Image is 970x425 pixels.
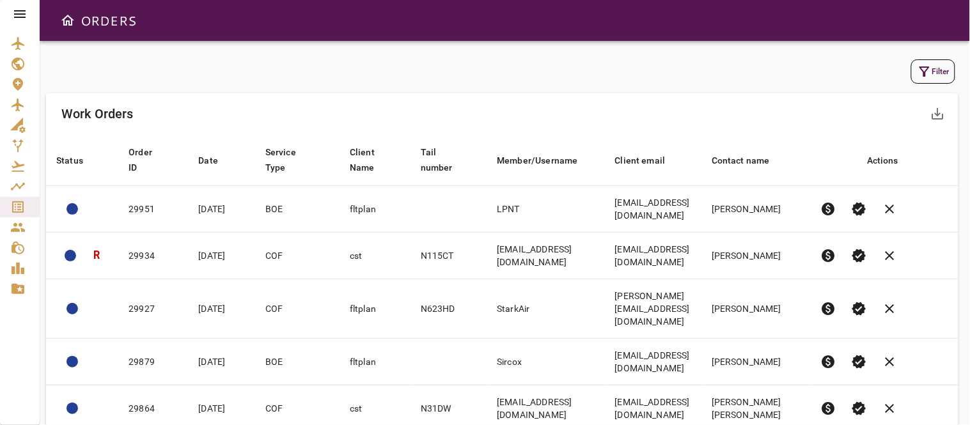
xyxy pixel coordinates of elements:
[198,153,218,168] div: Date
[813,346,844,377] button: Pre-Invoice order
[421,144,460,175] div: Tail number
[852,301,867,316] span: verified
[821,248,836,263] span: paid
[701,186,810,233] td: [PERSON_NAME]
[188,186,254,233] td: [DATE]
[821,301,836,316] span: paid
[66,303,78,314] div: ACTION REQUIRED
[821,401,836,416] span: paid
[852,354,867,369] span: verified
[930,106,946,121] span: save_alt
[882,248,898,263] span: clear
[497,153,577,168] div: Member/Username
[923,98,953,129] button: Export
[188,279,254,339] td: [DATE]
[882,201,898,217] span: clear
[844,194,875,224] button: Set Permit Ready
[340,279,411,339] td: fltplan
[852,401,867,416] span: verified
[350,144,400,175] span: Client Name
[605,339,701,385] td: [EMAIL_ADDRESS][DOMAIN_NAME]
[882,301,898,316] span: clear
[255,186,340,233] td: BOE
[487,233,604,279] td: [EMAIL_ADDRESS][DOMAIN_NAME]
[701,339,810,385] td: [PERSON_NAME]
[340,233,411,279] td: cst
[411,233,487,279] td: N115CT
[497,153,594,168] span: Member/Username
[118,279,188,339] td: 29927
[65,250,76,261] div: ADMIN
[844,293,875,324] button: Set Permit Ready
[701,279,810,339] td: [PERSON_NAME]
[118,233,188,279] td: 29934
[852,248,867,263] span: verified
[712,153,786,168] span: Contact name
[844,346,875,377] button: Set Permit Ready
[813,293,844,324] button: Pre-Invoice order
[81,10,136,31] h6: ORDERS
[350,144,384,175] div: Client Name
[875,346,905,377] button: Cancel order
[882,354,898,369] span: clear
[118,339,188,385] td: 29879
[813,194,844,224] button: Pre-Invoice order
[615,153,666,168] div: Client email
[421,144,476,175] span: Tail number
[605,186,701,233] td: [EMAIL_ADDRESS][DOMAIN_NAME]
[875,293,905,324] button: Cancel order
[875,240,905,271] button: Cancel order
[255,279,340,339] td: COF
[605,279,701,339] td: [PERSON_NAME][EMAIL_ADDRESS][DOMAIN_NAME]
[852,201,867,217] span: verified
[255,233,340,279] td: COF
[875,194,905,224] button: Cancel order
[487,279,604,339] td: StarkAir
[66,203,78,215] div: ACTION REQUIRED
[875,393,905,424] button: Cancel order
[66,403,78,414] div: ADMIN
[188,233,254,279] td: [DATE]
[882,401,898,416] span: clear
[188,339,254,385] td: [DATE]
[821,354,836,369] span: paid
[93,248,100,263] h3: R
[844,393,875,424] button: Set Permit Ready
[129,144,178,175] span: Order ID
[255,339,340,385] td: BOE
[712,153,770,168] div: Contact name
[265,144,313,175] div: Service Type
[265,144,329,175] span: Service Type
[129,144,161,175] div: Order ID
[813,393,844,424] button: Pre-Invoice order
[340,339,411,385] td: fltplan
[813,240,844,271] button: Pre-Invoice order
[615,153,682,168] span: Client email
[487,339,604,385] td: Sircox
[61,104,134,124] h6: Work Orders
[66,356,78,367] div: ACTION REQUIRED
[56,153,83,168] div: Status
[605,233,701,279] td: [EMAIL_ADDRESS][DOMAIN_NAME]
[198,153,235,168] span: Date
[911,59,955,84] button: Filter
[844,240,875,271] button: Set Permit Ready
[340,186,411,233] td: fltplan
[701,233,810,279] td: [PERSON_NAME]
[118,186,188,233] td: 29951
[55,8,81,33] button: Open drawer
[411,279,487,339] td: N623HD
[821,201,836,217] span: paid
[56,153,100,168] span: Status
[487,186,604,233] td: LPNT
